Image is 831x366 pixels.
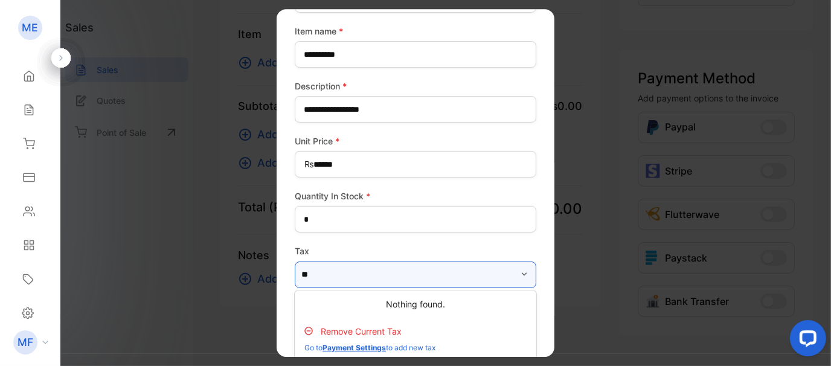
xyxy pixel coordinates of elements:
label: Description [295,80,536,92]
span: Payment Settings [322,343,386,352]
p: Remove Current Tax [321,325,402,338]
label: Unit Price [295,135,536,147]
label: Item name [295,25,536,37]
p: MF [18,335,33,350]
label: Tax [295,245,536,257]
iframe: LiveChat chat widget [780,315,831,366]
div: Nothing found. [295,293,536,315]
p: Go to to add new tax [302,342,435,353]
p: ME [22,20,39,36]
span: ₨ [304,158,314,170]
label: Quantity In Stock [295,190,536,202]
